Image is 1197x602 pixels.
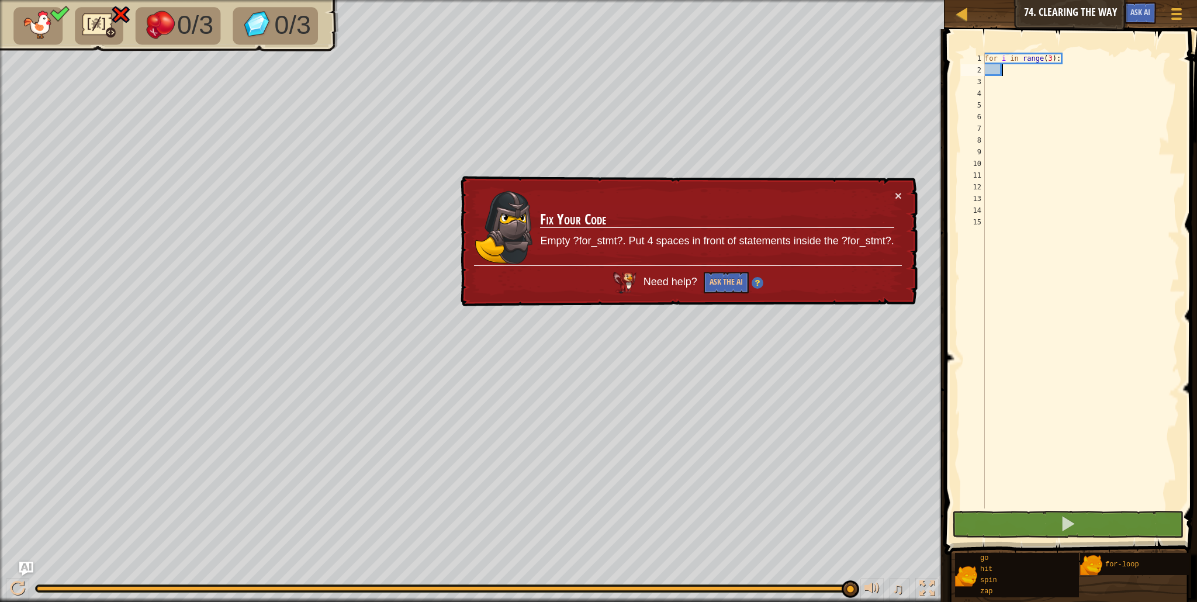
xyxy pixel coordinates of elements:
div: 10 [961,158,985,169]
div: 8 [961,134,985,146]
button: Show game menu [1162,2,1191,30]
div: 11 [961,169,985,181]
span: 0/3 [275,11,311,40]
div: 14 [961,205,985,216]
span: 0/3 [177,11,213,40]
div: 13 [961,193,985,205]
button: × [895,189,902,202]
span: go [980,554,988,562]
div: 9 [961,146,985,158]
span: Need help? [644,276,700,288]
span: zap [980,587,993,596]
div: 1 [961,53,985,64]
img: portrait.png [1080,554,1102,576]
button: Shift+Enter: Run current code. [952,511,1184,538]
li: No code problems. [75,7,123,44]
li: Defeat the enemies. [136,7,221,44]
div: 12 [961,181,985,193]
button: Adjust volume [860,578,884,602]
span: Ask AI [1130,6,1150,18]
img: portrait.png [955,565,977,587]
button: Ask AI [1125,2,1156,24]
div: 3 [961,76,985,88]
div: 2 [961,64,985,76]
span: ♫ [892,580,904,597]
button: ⌘ + P: Play [6,578,29,602]
img: Hint [752,277,763,289]
span: for-loop [1105,561,1139,569]
li: Collect the gems. [233,7,319,44]
img: AI [613,272,636,293]
img: duck_amara.png [475,190,533,265]
div: 5 [961,99,985,111]
span: hit [980,565,993,573]
p: Empty ?for_stmt?. Put 4 spaces in front of statements inside the ?for_stmt?. [540,234,894,249]
div: 4 [961,88,985,99]
li: Your hero must survive. [13,7,62,44]
button: Ask the AI [704,272,749,293]
div: 7 [961,123,985,134]
div: 6 [961,111,985,123]
h3: Fix Your Code [540,212,894,228]
button: Toggle fullscreen [915,578,939,602]
div: 15 [961,216,985,228]
span: spin [980,576,997,584]
button: ♫ [890,578,909,602]
button: Ask AI [19,562,33,576]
